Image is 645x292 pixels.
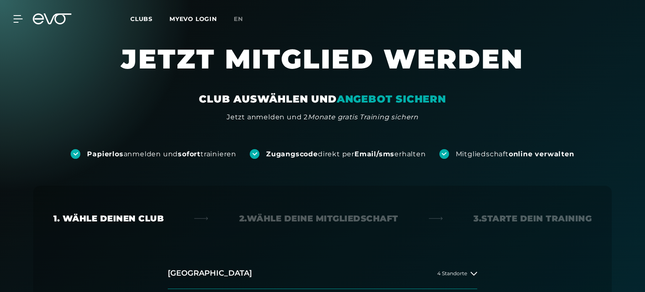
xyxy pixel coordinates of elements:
[169,15,217,23] a: MYEVO LOGIN
[456,150,574,159] div: Mitgliedschaft
[168,258,477,289] button: [GEOGRAPHIC_DATA]4 Standorte
[130,15,169,23] a: Clubs
[509,150,574,158] strong: online verwalten
[354,150,394,158] strong: Email/sms
[227,112,418,122] div: Jetzt anmelden und 2
[70,42,575,92] h1: JETZT MITGLIED WERDEN
[266,150,318,158] strong: Zugangscode
[130,15,153,23] span: Clubs
[234,14,253,24] a: en
[87,150,123,158] strong: Papierlos
[239,213,398,224] div: 2. Wähle deine Mitgliedschaft
[168,268,252,279] h2: [GEOGRAPHIC_DATA]
[473,213,592,224] div: 3. Starte dein Training
[337,93,446,105] em: ANGEBOT SICHERN
[308,113,418,121] em: Monate gratis Training sichern
[87,150,236,159] div: anmelden und trainieren
[234,15,243,23] span: en
[437,271,467,276] span: 4 Standorte
[266,150,426,159] div: direkt per erhalten
[199,92,446,106] div: CLUB AUSWÄHLEN UND
[53,213,164,224] div: 1. Wähle deinen Club
[178,150,201,158] strong: sofort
